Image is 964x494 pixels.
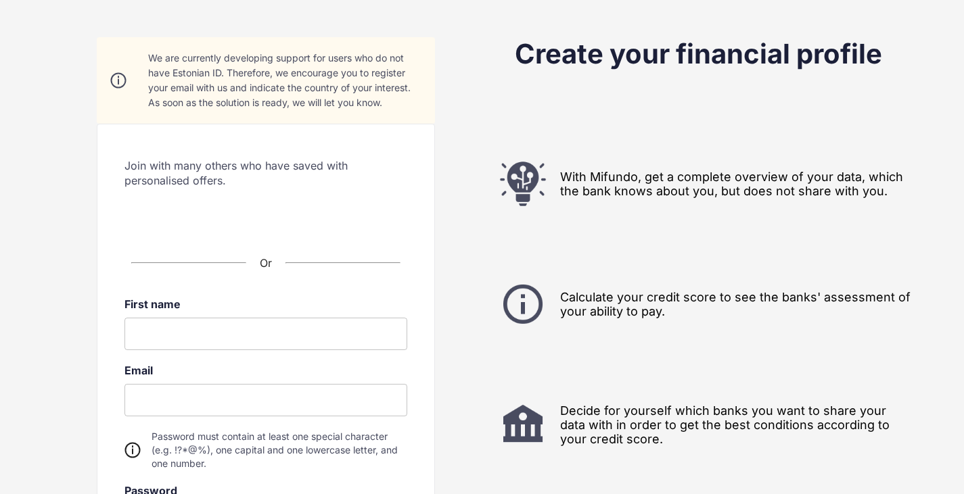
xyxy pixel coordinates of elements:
[260,256,272,270] span: Or
[499,160,547,207] img: lightbulb.png
[482,160,915,207] div: With Mifundo, get a complete overview of your data, which the bank knows about you, but does not ...
[499,401,547,448] img: bank.png
[124,364,407,377] label: Email
[151,200,381,230] iframe: Sisselogimine Google'i nupu abil
[124,297,407,311] label: First name
[482,401,915,448] div: Decide for yourself which banks you want to share your data with in order to get the best conditi...
[482,280,915,328] div: Calculate your credit score to see the banks' assessment of your ability to pay.
[148,51,421,110] div: We are currently developing support for users who do not have Estonian ID. Therefore, we encourag...
[499,280,547,328] img: info.png
[152,430,407,470] span: Password must contain at least one special character (e.g. !?*@%), one capital and one lowercase ...
[486,37,912,71] h1: Create your financial profile
[124,158,407,188] span: Join with many others who have saved with personalised offers.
